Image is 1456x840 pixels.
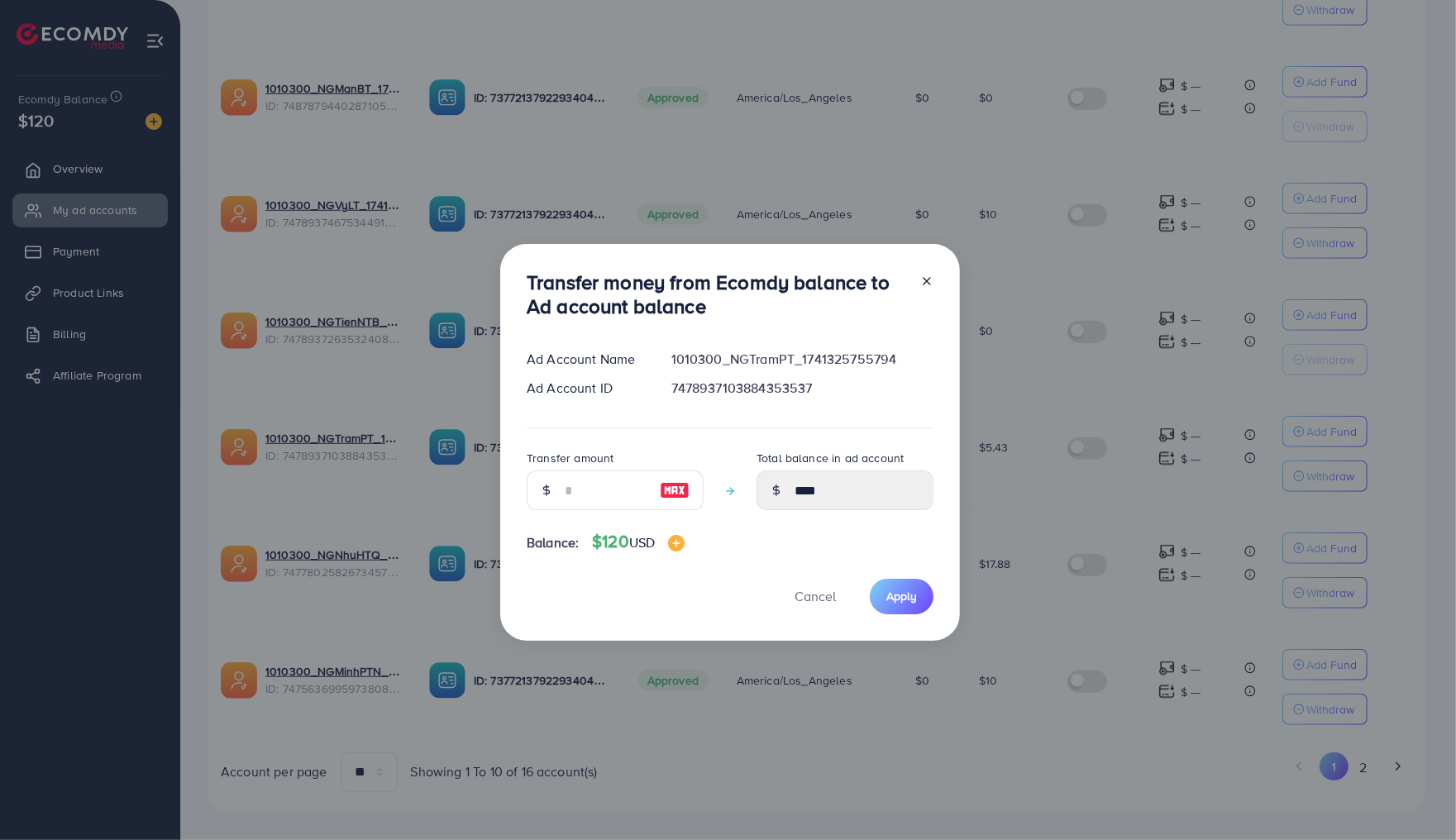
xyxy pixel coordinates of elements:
span: Apply [886,588,917,604]
h4: $120 [592,532,685,552]
div: Ad Account ID [513,379,658,398]
span: USD [629,533,655,551]
label: Total balance in ad account [757,450,904,466]
h3: Transfer money from Ecomdy balance to Ad account balance [527,270,907,318]
button: Cancel [774,579,857,614]
label: Transfer amount [527,450,613,466]
span: Balance: [527,533,579,552]
div: Ad Account Name [513,350,658,369]
div: 7478937103884353537 [658,379,947,398]
img: image [668,535,685,551]
button: Apply [870,579,933,614]
iframe: Chat [1386,766,1444,828]
span: Cancel [795,587,836,605]
img: image [660,480,690,500]
div: 1010300_NGTramPT_1741325755794 [658,350,947,369]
